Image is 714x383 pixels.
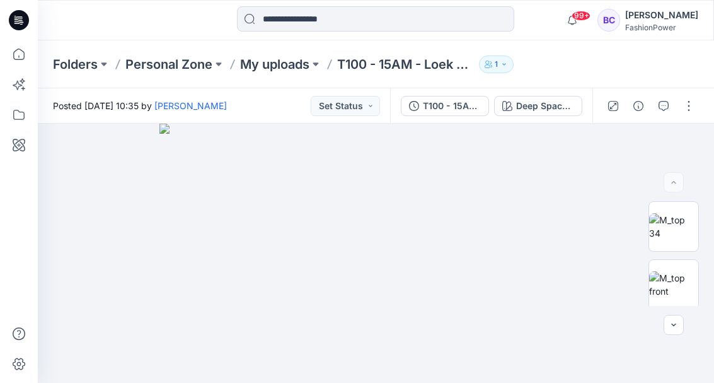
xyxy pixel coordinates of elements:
p: T100 - 15AM - Loek option C [337,56,474,73]
div: T100 - 15AM - Loek option C (3) [423,99,481,113]
button: 1 [479,56,514,73]
div: FashionPower [625,23,698,32]
button: T100 - 15AM - Loek option C (3) [401,96,489,116]
span: 99+ [572,11,590,21]
a: [PERSON_NAME] [154,100,227,111]
p: 1 [495,57,498,71]
div: [PERSON_NAME] [625,8,698,23]
span: Posted [DATE] 10:35 by [53,99,227,112]
img: M_top front [649,271,698,298]
a: Folders [53,56,98,73]
a: My uploads [240,56,309,73]
button: Details [628,96,648,116]
div: Deep Space Blue [516,99,574,113]
button: Deep Space Blue [494,96,582,116]
div: BC [597,9,620,32]
img: M_top 34 [649,213,698,240]
a: Personal Zone [125,56,212,73]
